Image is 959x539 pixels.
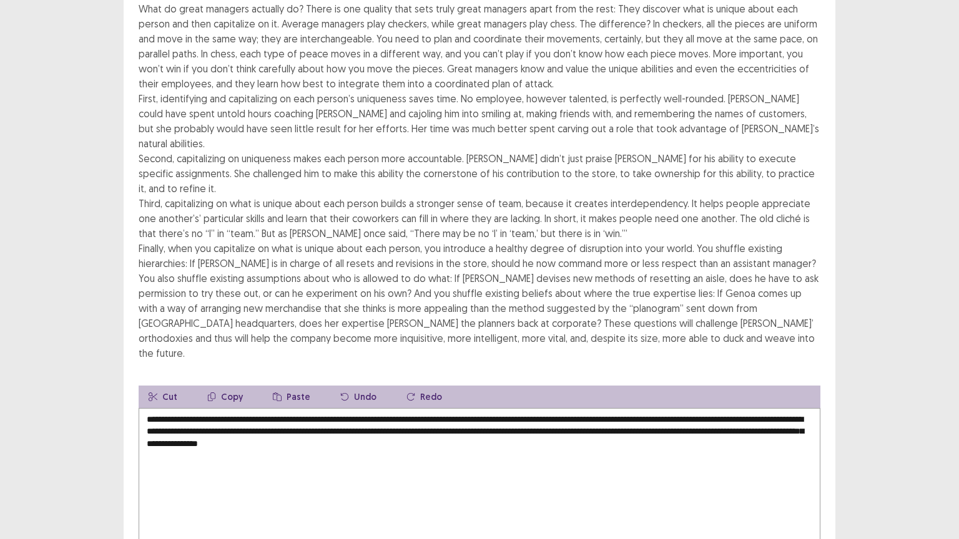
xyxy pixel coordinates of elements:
[197,386,253,408] button: Copy
[396,386,452,408] button: Redo
[139,386,187,408] button: Cut
[263,386,320,408] button: Paste
[139,1,820,361] div: What do great managers actually do? There is one quality that sets truly great managers apart fro...
[330,386,386,408] button: Undo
